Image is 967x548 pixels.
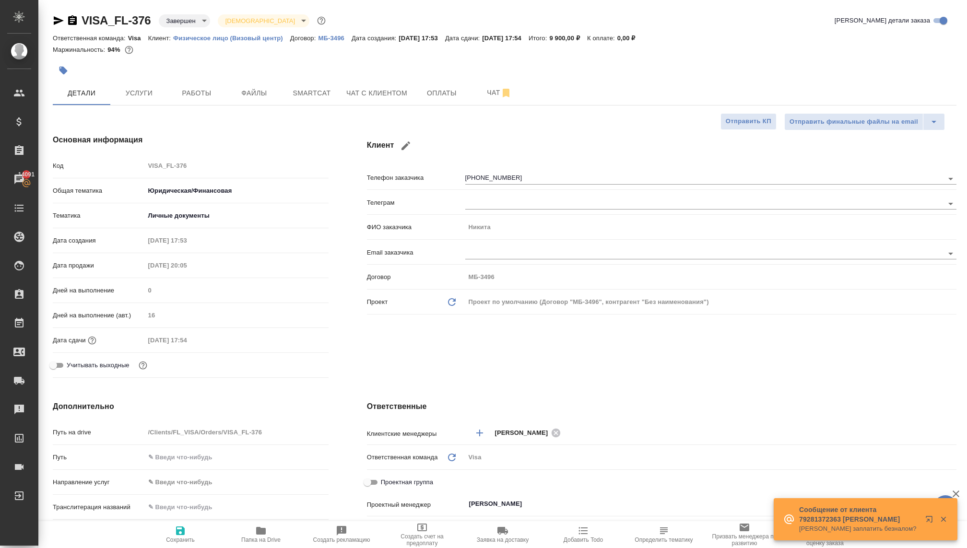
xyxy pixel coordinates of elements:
p: Дата создания: [352,35,399,42]
input: Пустое поле [145,425,329,439]
span: Добавить Todo [564,536,603,543]
p: 0,00 ₽ [617,35,643,42]
p: ФИО заказчика [367,222,465,232]
p: Тематика [53,211,145,221]
span: Услуги [116,87,162,99]
button: Завершен [164,17,199,25]
span: Файлы [231,87,277,99]
button: Открыть в новой вкладке [920,510,943,533]
span: 14091 [12,170,40,179]
p: Телефон заказчика [367,173,465,183]
input: Пустое поле [145,159,329,173]
button: Отправить КП [720,113,777,130]
p: Дата создания [53,236,145,245]
p: Дата сдачи: [445,35,482,42]
input: ✎ Введи что-нибудь [145,500,329,514]
button: [DEMOGRAPHIC_DATA] [223,17,298,25]
p: Проект [367,297,388,307]
p: Дата продажи [53,261,145,270]
input: Пустое поле [145,258,229,272]
span: Работы [174,87,220,99]
span: Детали [59,87,105,99]
h4: Ответственные [367,401,956,412]
input: Пустое поле [145,283,329,297]
p: Путь [53,453,145,462]
button: Выбери, если сб и вс нужно считать рабочими днями для выполнения заказа. [137,359,149,372]
div: Юридическая/Финансовая [145,183,329,199]
button: Open [951,432,953,434]
button: Призвать менеджера по развитию [704,521,785,548]
button: Open [944,197,957,210]
p: Проектный менеджер [367,500,465,510]
div: Visa [465,449,956,466]
p: Договор [367,272,465,282]
span: Папка на Drive [241,536,281,543]
p: Код [53,161,145,171]
input: ✎ Введи что-нибудь [145,450,329,464]
div: [PERSON_NAME] [495,427,564,439]
span: Создать рекламацию [313,536,370,543]
input: Пустое поле [465,220,956,234]
p: Клиентские менеджеры [367,429,465,439]
span: [PERSON_NAME] детали заказа [835,16,930,25]
input: Пустое поле [145,333,229,347]
input: Пустое поле [145,308,329,322]
p: Visa [128,35,148,42]
button: Определить тематику [624,521,704,548]
h4: Клиент [367,134,956,157]
a: Физическое лицо (Визовый центр) [173,34,290,42]
p: Телеграм [367,198,465,208]
h4: Дополнительно [53,401,329,412]
p: Договор: [290,35,318,42]
button: Open [944,172,957,186]
p: Итого: [529,35,549,42]
p: Путь на drive [53,428,145,437]
span: Отправить КП [726,116,771,127]
span: Заявка на доставку [477,536,529,543]
p: 9 900,00 ₽ [549,35,587,42]
p: Дней на выполнение (авт.) [53,311,145,320]
input: Пустое поле [465,270,956,284]
input: Пустое поле [145,233,229,247]
div: split button [784,113,945,130]
a: VISA_FL-376 [82,14,151,27]
p: Физическое лицо (Визовый центр) [173,35,290,42]
div: Завершен [159,14,210,27]
div: Завершен [218,14,309,27]
h4: Основная информация [53,134,329,146]
p: Ответственная команда [367,453,438,462]
svg: Отписаться [500,87,512,99]
p: Маржинальность: [53,46,107,53]
button: Заявка на доставку [462,521,543,548]
button: Создать счет на предоплату [382,521,462,548]
p: Общая тематика [53,186,145,196]
p: [DATE] 17:54 [482,35,529,42]
button: Папка на Drive [221,521,301,548]
button: Добавить Todo [543,521,624,548]
span: [PERSON_NAME] [495,428,554,438]
span: Smartcat [289,87,335,99]
p: Сообщение от клиента 79281372363 [PERSON_NAME] [799,505,919,524]
button: Добавить менеджера [468,421,491,444]
a: 14091 [2,167,36,191]
span: Создать счет на предоплату [388,533,457,547]
span: Чат с клиентом [346,87,407,99]
button: Закрыть [933,515,953,524]
p: Направление услуг [53,478,145,487]
button: Создать рекламацию [301,521,382,548]
p: Ответственная команда: [53,35,128,42]
button: Скопировать ссылку для ЯМессенджера [53,15,64,26]
span: Призвать менеджера по развитию [710,533,779,547]
span: Определить тематику [635,536,693,543]
span: Учитывать выходные [67,361,130,370]
span: Проектная группа [381,478,433,487]
p: Дата сдачи [53,336,86,345]
button: Open [944,247,957,260]
button: Отправить финальные файлы на email [784,113,923,130]
p: Email заказчика [367,248,465,257]
button: Сохранить [140,521,221,548]
span: Чат [476,87,522,99]
p: [PERSON_NAME] заплатить безналом? [799,524,919,534]
button: 🙏 [933,495,957,519]
p: [DATE] 17:53 [399,35,445,42]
